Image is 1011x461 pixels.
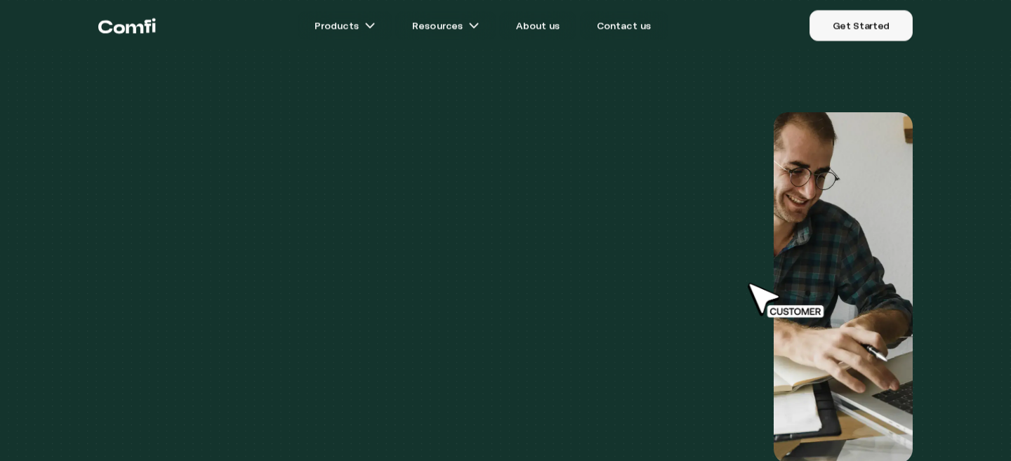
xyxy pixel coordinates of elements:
a: About us [499,11,576,39]
a: Productsarrow icons [298,11,392,39]
img: arrow icons [364,20,376,31]
a: Get Started [810,10,913,41]
img: cursor [737,281,840,320]
a: Return to the top of the Comfi home page [98,4,156,46]
img: arrow icons [468,20,480,31]
a: Resourcesarrow icons [395,11,496,39]
a: Contact us [580,11,668,39]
